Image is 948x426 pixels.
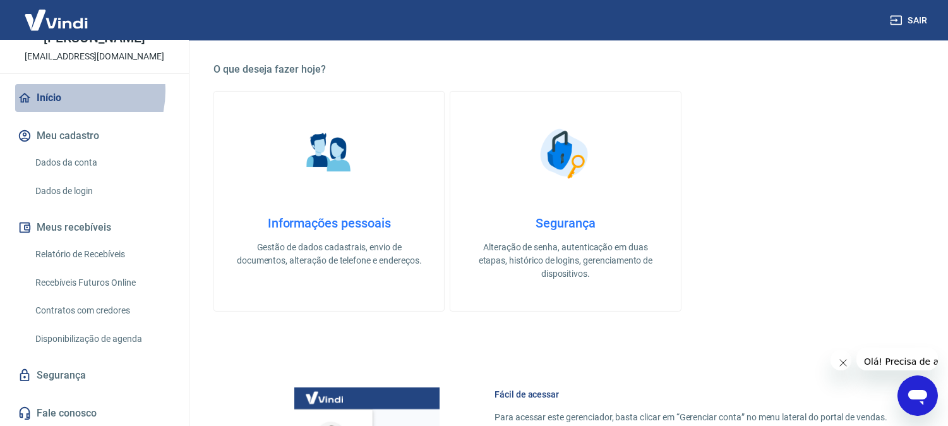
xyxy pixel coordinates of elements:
[856,348,938,370] iframe: Mensagem da empresa
[471,216,660,231] h4: Segurança
[30,150,174,176] a: Dados da conta
[30,178,174,204] a: Dados de login
[30,298,174,324] a: Contratos com credores
[8,9,106,19] span: Olá! Precisa de ajuda?
[534,122,597,185] img: Segurança
[15,362,174,389] a: Segurança
[495,411,887,424] p: Para acessar este gerenciador, basta clicar em “Gerenciar conta” no menu lateral do portal de ven...
[897,375,938,416] iframe: Botão para abrir a janela de mensagens
[471,241,660,281] p: Alteração de senha, autenticação em duas etapas, histórico de logins, gerenciamento de dispositivos.
[297,122,361,185] img: Informações pessoais
[30,326,174,352] a: Disponibilização de agenda
[15,122,174,150] button: Meu cadastro
[831,350,851,371] iframe: Fechar mensagem
[495,388,887,401] h6: Fácil de acessar
[234,241,424,267] p: Gestão de dados cadastrais, envio de documentos, alteração de telefone e endereços.
[887,9,933,32] button: Sair
[25,50,164,63] p: [EMAIL_ADDRESS][DOMAIN_NAME]
[450,91,681,312] a: SegurançaSegurançaAlteração de senha, autenticação em duas etapas, histórico de logins, gerenciam...
[213,91,445,312] a: Informações pessoaisInformações pessoaisGestão de dados cadastrais, envio de documentos, alteraçã...
[15,84,174,112] a: Início
[30,270,174,296] a: Recebíveis Futuros Online
[15,1,97,39] img: Vindi
[15,214,174,241] button: Meus recebíveis
[234,216,424,231] h4: Informações pessoais
[44,32,145,45] p: [PERSON_NAME]
[30,241,174,267] a: Relatório de Recebíveis
[213,63,918,76] h5: O que deseja fazer hoje?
